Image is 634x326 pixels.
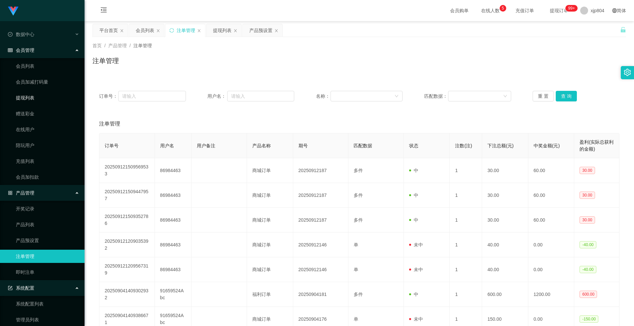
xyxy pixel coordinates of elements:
a: 赠送彩金 [16,107,79,120]
td: 40.00 [482,233,528,257]
span: 中 [409,193,418,198]
span: 系统配置 [8,285,34,291]
span: 产品名称 [252,143,271,148]
span: 注单管理 [99,120,120,128]
span: 注单管理 [133,43,152,48]
i: 图标: check-circle-o [8,32,13,37]
span: 30.00 [580,216,595,224]
div: 平台首页 [99,24,118,37]
td: 30.00 [482,158,528,183]
span: 多件 [354,168,363,173]
td: 202509121509569533 [99,158,155,183]
i: 图标: down [503,94,507,99]
div: 会员列表 [136,24,154,37]
td: 30.00 [482,183,528,208]
td: 商城订单 [247,208,293,233]
td: 0.00 [528,233,575,257]
td: 20250912146 [293,257,349,282]
input: 请输入 [227,91,294,101]
span: 单 [354,242,358,247]
a: 系统配置列表 [16,297,79,310]
td: 60.00 [528,183,575,208]
i: 图标: table [8,48,13,53]
span: 中 [409,168,418,173]
span: 多件 [354,193,363,198]
span: 数据中心 [8,32,34,37]
td: 20250912187 [293,158,349,183]
span: 匹配数据： [424,93,448,100]
sup: 5 [500,5,506,12]
span: 未中 [409,267,423,272]
span: 名称： [316,93,331,100]
span: 中奖金额(元) [534,143,560,148]
td: 商城订单 [247,183,293,208]
a: 会员加减打码量 [16,75,79,89]
a: 开奖记录 [16,202,79,215]
a: 提现列表 [16,91,79,104]
td: 86984463 [155,257,192,282]
span: / [104,43,106,48]
div: 产品预设置 [249,24,272,37]
a: 即时注单 [16,266,79,279]
span: 提现订单 [546,8,572,13]
i: 图标: global [612,8,617,13]
td: 86984463 [155,233,192,257]
a: 产品列表 [16,218,79,231]
td: 福利订单 [247,282,293,307]
span: 会员管理 [8,48,34,53]
span: 单 [354,267,358,272]
td: 202509121209035392 [99,233,155,257]
h1: 注单管理 [92,56,119,66]
span: 30.00 [580,192,595,199]
span: 单 [354,316,358,322]
span: 下注总额(元) [487,143,513,148]
i: 图标: form [8,286,13,290]
i: 图标: close [274,29,278,33]
i: 图标: sync [169,28,174,33]
a: 会员加扣款 [16,170,79,184]
td: 20250912187 [293,183,349,208]
input: 请输入 [118,91,186,101]
td: 商城订单 [247,233,293,257]
span: 30.00 [580,167,595,174]
button: 重 置 [533,91,554,101]
i: 图标: unlock [620,27,626,33]
span: 首页 [92,43,102,48]
i: 图标: menu-fold [92,0,115,21]
td: 202509041409302932 [99,282,155,307]
td: 商城订单 [247,158,293,183]
td: 202509121209567319 [99,257,155,282]
span: 未中 [409,242,423,247]
td: 60.00 [528,208,575,233]
span: 多件 [354,217,363,223]
span: 用户名 [160,143,174,148]
span: 订单号： [99,93,118,100]
span: 产品管理 [108,43,127,48]
sup: 285 [566,5,578,12]
i: 图标: close [120,29,124,33]
span: 充值订单 [512,8,537,13]
span: 状态 [409,143,418,148]
a: 注单管理 [16,250,79,263]
span: 在线人数 [478,8,503,13]
span: 产品管理 [8,190,34,196]
td: 91659524Abc [155,282,192,307]
td: 202509121509352786 [99,208,155,233]
td: 86984463 [155,183,192,208]
span: 用户备注 [197,143,215,148]
td: 1 [450,158,482,183]
div: 提现列表 [213,24,231,37]
td: 1 [450,183,482,208]
td: 86984463 [155,208,192,233]
i: 图标: down [395,94,399,99]
a: 产品预设置 [16,234,79,247]
a: 陪玩用户 [16,139,79,152]
td: 1200.00 [528,282,575,307]
span: 期号 [299,143,308,148]
span: 订单号 [105,143,119,148]
a: 充值列表 [16,155,79,168]
td: 商城订单 [247,257,293,282]
td: 202509121509447957 [99,183,155,208]
span: / [129,43,131,48]
p: 5 [502,5,504,12]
